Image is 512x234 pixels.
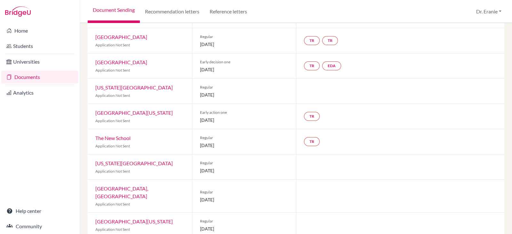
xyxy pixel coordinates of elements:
[200,117,289,123] span: [DATE]
[304,36,320,45] a: TR
[95,43,130,47] span: Application Not Sent
[304,137,320,146] a: TR
[95,93,130,98] span: Application Not Sent
[200,142,289,149] span: [DATE]
[200,66,289,73] span: [DATE]
[1,24,78,37] a: Home
[95,144,130,148] span: Application Not Sent
[200,59,289,65] span: Early decision one
[200,41,289,48] span: [DATE]
[95,110,173,116] a: [GEOGRAPHIC_DATA][US_STATE]
[200,160,289,166] span: Regular
[1,71,78,83] a: Documents
[1,86,78,99] a: Analytics
[200,84,289,90] span: Regular
[200,196,289,203] span: [DATE]
[200,91,289,98] span: [DATE]
[1,220,78,233] a: Community
[1,55,78,68] a: Universities
[95,84,173,90] a: [US_STATE][GEOGRAPHIC_DATA]
[95,34,147,40] a: [GEOGRAPHIC_DATA]
[200,218,289,224] span: Regular
[5,6,31,17] img: Bridge-U
[1,40,78,52] a: Students
[95,202,130,207] span: Application Not Sent
[95,135,131,141] a: The New School
[95,160,173,166] a: [US_STATE][GEOGRAPHIC_DATA]
[200,225,289,232] span: [DATE]
[95,118,130,123] span: Application Not Sent
[95,218,173,224] a: [GEOGRAPHIC_DATA][US_STATE]
[95,68,130,73] span: Application Not Sent
[304,112,320,121] a: TR
[200,110,289,115] span: Early action one
[304,61,320,70] a: TR
[322,61,341,70] a: EDA
[322,36,338,45] a: TR
[200,189,289,195] span: Regular
[200,167,289,174] span: [DATE]
[95,59,147,65] a: [GEOGRAPHIC_DATA]
[95,185,148,199] a: [GEOGRAPHIC_DATA], [GEOGRAPHIC_DATA]
[473,5,504,18] button: Dr. Eranie
[95,227,130,232] span: Application Not Sent
[200,34,289,40] span: Regular
[200,135,289,141] span: Regular
[1,205,78,217] a: Help center
[95,169,130,174] span: Application Not Sent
